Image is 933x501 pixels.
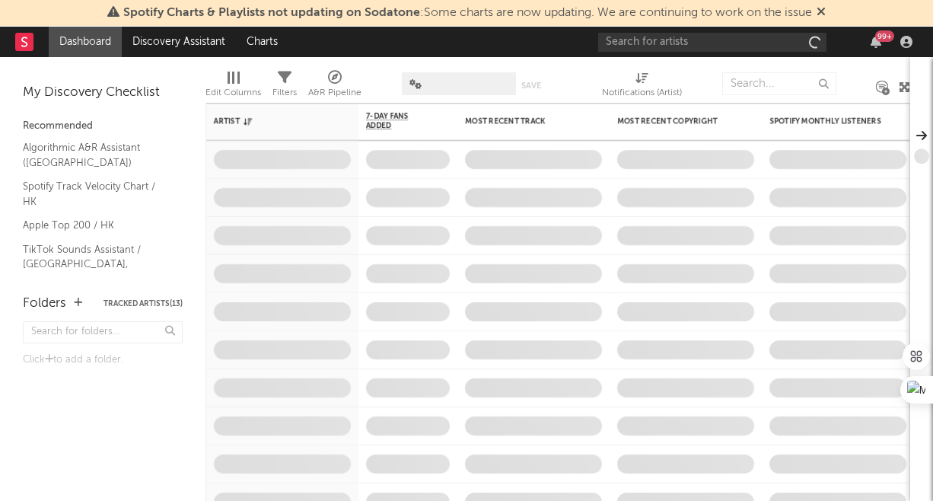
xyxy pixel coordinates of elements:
[23,351,183,369] div: Click to add a folder.
[123,7,812,19] span: : Some charts are now updating. We are continuing to work on the issue
[205,65,261,109] div: Edit Columns
[49,27,122,57] a: Dashboard
[23,321,183,343] input: Search for folders...
[214,116,328,126] div: Artist
[236,27,288,57] a: Charts
[123,7,420,19] span: Spotify Charts & Playlists not updating on Sodatone
[617,116,731,126] div: Most Recent Copyright
[205,84,261,102] div: Edit Columns
[722,72,836,95] input: Search...
[817,7,826,19] span: Dismiss
[272,84,297,102] div: Filters
[103,300,183,308] button: Tracked Artists(13)
[23,295,66,313] div: Folders
[875,30,894,42] div: 99 +
[23,217,167,234] a: Apple Top 200 / HK
[23,178,167,209] a: Spotify Track Velocity Chart / HK
[871,36,881,48] button: 99+
[272,65,297,109] div: Filters
[465,116,579,126] div: Most Recent Track
[366,112,427,130] span: 7-Day Fans Added
[122,27,236,57] a: Discovery Assistant
[769,116,884,126] div: Spotify Monthly Listeners
[308,65,361,109] div: A&R Pipeline
[308,84,361,102] div: A&R Pipeline
[602,84,682,102] div: Notifications (Artist)
[598,33,826,52] input: Search for artists
[23,84,183,102] div: My Discovery Checklist
[23,139,167,171] a: Algorithmic A&R Assistant ([GEOGRAPHIC_DATA])
[23,241,167,302] a: TikTok Sounds Assistant / [GEOGRAPHIC_DATA], [GEOGRAPHIC_DATA], [GEOGRAPHIC_DATA]
[521,81,541,90] button: Save
[602,65,682,109] div: Notifications (Artist)
[23,117,183,136] div: Recommended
